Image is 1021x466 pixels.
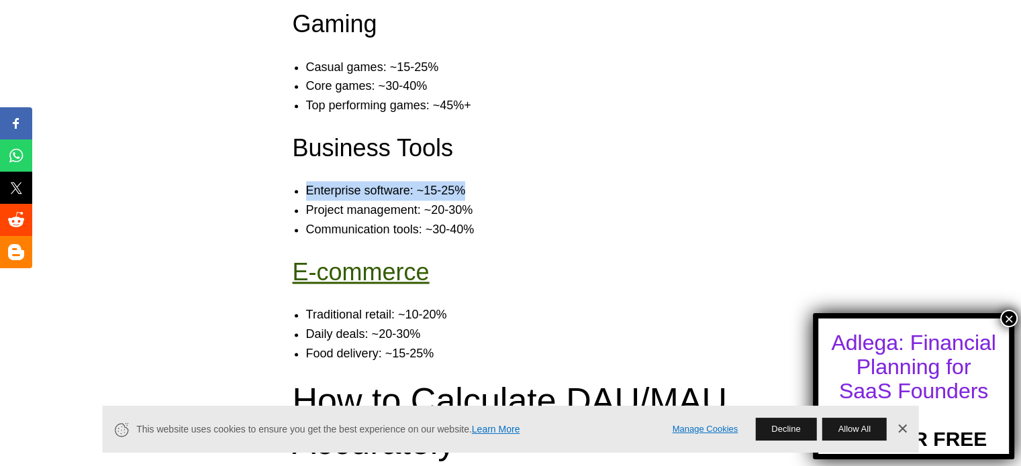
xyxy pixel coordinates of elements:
button: Close [1000,310,1018,327]
li: Core games: ~30-40% [306,76,742,96]
svg: Cookie Icon [113,421,130,438]
h3: Business Tools [293,131,729,165]
h3: Gaming [293,7,729,41]
button: Decline [755,418,816,441]
li: Food delivery: ~15-25% [306,344,742,363]
a: E-commerce [293,258,430,286]
li: Enterprise software: ~15-25% [306,181,742,200]
button: Allow All [822,418,886,441]
a: Dismiss Banner [892,419,912,439]
li: Traditional retail: ~10-20% [306,305,742,325]
li: Project management: ~20-30% [306,200,742,220]
span: This website uses cookies to ensure you get the best experience on our website. [136,422,653,436]
a: Manage Cookies [673,422,738,436]
h2: How to Calculate DAU/MAU Accurately [293,380,729,463]
li: Casual games: ~15-25% [306,58,742,77]
li: Top performing games: ~45%+ [306,96,742,115]
li: Communication tools: ~30-40% [306,220,742,239]
div: Adlega: Financial Planning for SaaS Founders [830,331,997,403]
li: Daily deals: ~20-30% [306,325,742,344]
a: Learn More [472,424,520,434]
